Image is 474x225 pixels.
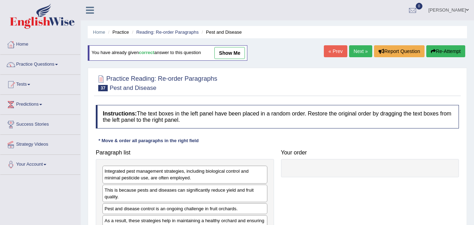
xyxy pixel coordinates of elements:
[0,115,80,132] a: Success Stories
[93,29,105,35] a: Home
[102,185,267,202] div: This is because pests and diseases can significantly reduce yield and fruit quality.
[96,105,459,128] h4: The text boxes in the left panel have been placed in a random order. Restore the original order b...
[102,166,267,183] div: Integrated pest management strategies, including biological control and minimal pesticide use, ar...
[0,155,80,172] a: Your Account
[96,137,201,144] div: * Move & order all paragraphs in the right field
[374,45,425,57] button: Report Question
[214,47,245,59] a: show me
[0,135,80,152] a: Strategy Videos
[102,203,267,214] div: Pest and disease control is an ongoing challenge in fruit orchards.
[324,45,347,57] a: « Prev
[0,95,80,112] a: Predictions
[281,150,459,156] h4: Your order
[416,3,423,9] span: 0
[98,85,108,91] span: 37
[96,150,274,156] h4: Paragraph list
[96,74,217,91] h2: Practice Reading: Re-order Paragraphs
[103,111,137,117] b: Instructions:
[109,85,156,91] small: Pest and Disease
[349,45,372,57] a: Next »
[0,75,80,92] a: Tests
[200,29,242,35] li: Pest and Disease
[139,50,154,55] b: correct
[106,29,129,35] li: Practice
[136,29,199,35] a: Reading: Re-order Paragraphs
[88,45,247,61] div: You have already given answer to this question
[426,45,465,57] button: Re-Attempt
[0,55,80,72] a: Practice Questions
[0,35,80,52] a: Home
